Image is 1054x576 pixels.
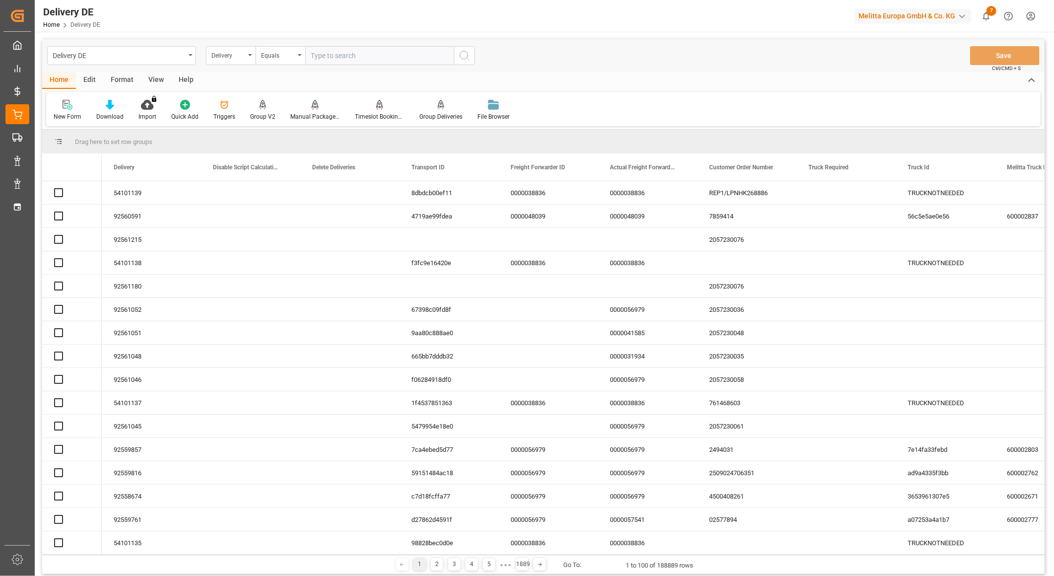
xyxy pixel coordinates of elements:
div: 59151484ac18 [399,461,499,484]
div: 02577894 [697,508,796,531]
div: 0000038836 [598,391,697,414]
div: 2509024706351 [697,461,796,484]
div: New Form [54,112,81,121]
div: 0000057541 [598,508,697,531]
div: 4500408261 [697,485,796,507]
div: 9aa80c888ae0 [399,321,499,344]
div: Help [171,72,201,89]
div: Timeslot Booking Report [355,112,404,121]
div: 92561048 [102,345,201,367]
div: ad9a4335f3bb [896,461,995,484]
div: 92558674 [102,485,201,507]
div: 2057230061 [697,415,796,437]
div: 2057230076 [697,228,796,251]
div: 92561045 [102,415,201,437]
div: Press SPACE to select this row. [42,275,102,298]
div: Press SPACE to select this row. [42,531,102,555]
span: Drag here to set row groups [75,138,152,145]
div: d27862d4591f [399,508,499,531]
div: a07253a4a1b7 [896,508,995,531]
button: open menu [256,46,305,65]
div: 4 [465,558,478,571]
span: Truck Required [808,164,849,171]
div: 3653961307e5 [896,485,995,507]
div: 0000056979 [598,438,697,461]
button: Melitta Europa GmbH & Co. KG [855,6,975,25]
div: Group V2 [250,112,275,121]
div: Press SPACE to select this row. [42,461,102,485]
div: 2494031 [697,438,796,461]
span: Actual Freight Forwarder ID [610,164,676,171]
div: 56c5e5ae0e56 [896,205,995,227]
div: f3fc9e16420e [399,251,499,274]
div: Press SPACE to select this row. [42,345,102,368]
div: Triggers [213,112,235,121]
a: Home [43,21,60,28]
button: Help Center [997,5,1020,27]
div: 54101135 [102,531,201,554]
div: 3 [448,558,461,571]
div: 665bb7dddb32 [399,345,499,367]
div: Press SPACE to select this row. [42,251,102,275]
div: 7859414 [697,205,796,227]
button: search button [454,46,475,65]
div: 1 [413,558,426,571]
div: Edit [76,72,103,89]
div: 92561215 [102,228,201,251]
div: Manual Package TypeDetermination [290,112,340,121]
div: 98828bec0d0e [399,531,499,554]
div: 8dbdcb00ef11 [399,181,499,204]
div: 92559857 [102,438,201,461]
div: 1f4537851363 [399,391,499,414]
div: Go To: [563,560,581,570]
div: 0000038836 [499,181,598,204]
div: 0000056979 [598,368,697,391]
div: 0000056979 [499,461,598,484]
div: TRUCKNOTNEEDED [896,181,995,204]
span: Customer Order Number [709,164,773,171]
div: f06284918df0 [399,368,499,391]
div: TRUCKNOTNEEDED [896,391,995,414]
div: 0000041585 [598,321,697,344]
div: 54101138 [102,251,201,274]
div: Press SPACE to select this row. [42,205,102,228]
div: Melitta Europa GmbH & Co. KG [855,9,971,23]
span: 7 [987,6,996,16]
div: Download [96,112,124,121]
div: Press SPACE to select this row. [42,438,102,461]
div: 0000056979 [499,508,598,531]
div: Press SPACE to select this row. [42,485,102,508]
div: 0000048039 [598,205,697,227]
div: 92559761 [102,508,201,531]
span: Melitta Truck ID [1007,164,1049,171]
div: 1 to 100 of 188889 rows [626,561,693,571]
button: show 7 new notifications [975,5,997,27]
span: Disable Script Calculations [213,164,279,171]
div: 92561052 [102,298,201,321]
div: 4719ae99fdea [399,205,499,227]
div: 1889 [516,558,528,571]
div: Delivery DE [53,49,185,61]
div: 92561180 [102,275,201,297]
div: 92560591 [102,205,201,227]
div: Press SPACE to select this row. [42,228,102,251]
div: 761468603 [697,391,796,414]
button: open menu [47,46,196,65]
span: Transport ID [411,164,445,171]
div: 0000038836 [598,181,697,204]
div: 92559816 [102,461,201,484]
span: Delivery [114,164,134,171]
div: Format [103,72,141,89]
div: 0000056979 [598,415,697,437]
div: Delivery [211,49,245,60]
div: 0000038836 [499,391,598,414]
div: 5 [483,558,495,571]
div: Press SPACE to select this row. [42,508,102,531]
div: 5479954e18e0 [399,415,499,437]
div: File Browser [477,112,510,121]
div: TRUCKNOTNEEDED [896,531,995,554]
div: 0000038836 [598,251,697,274]
span: Truck Id [908,164,929,171]
div: 67398c09fd8f [399,298,499,321]
div: REP1/LPNHK268886 [697,181,796,204]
